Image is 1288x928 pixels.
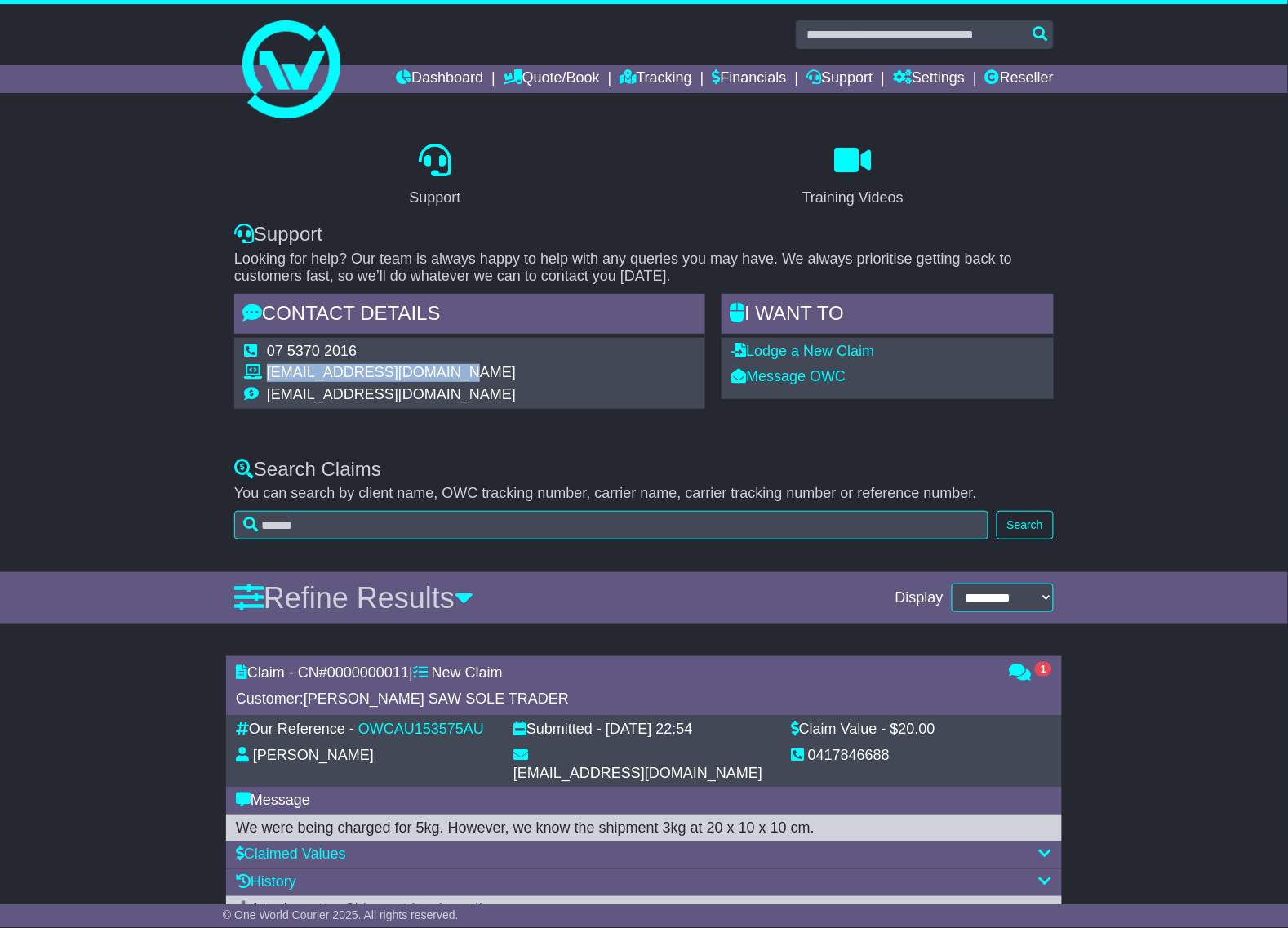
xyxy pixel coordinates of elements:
div: History [236,874,1052,892]
td: [EMAIL_ADDRESS][DOMAIN_NAME] [267,364,516,386]
div: Contact Details [234,294,705,338]
span: Attachments - [236,901,341,917]
div: Claim - CN# | [236,664,993,682]
span: © One World Courier 2025. All rights reserved. [223,909,459,922]
a: Message OWC [731,368,846,384]
div: Claimed Values [236,846,1052,864]
div: Submitted - [513,721,602,739]
div: [DATE] 22:54 [606,721,693,739]
a: Lodge a New Claim [731,343,874,359]
div: Customer: [236,690,993,708]
div: Our Reference - [236,721,354,739]
td: [EMAIL_ADDRESS][DOMAIN_NAME] [267,386,516,404]
a: Dashboard [396,65,483,93]
a: Support [806,65,873,93]
a: Financials [713,65,787,93]
div: [PERSON_NAME] [253,747,374,765]
a: OWCAU153575AU [358,721,484,737]
a: Tracking [620,65,692,93]
div: Claim Value - [791,721,886,739]
div: Support [409,187,460,209]
span: [PERSON_NAME] SAW SOLE TRADER [304,690,569,707]
p: Looking for help? Our team is always happy to help with any queries you may have. We always prior... [234,251,1054,286]
div: Training Videos [802,187,904,209]
button: Search [997,511,1054,539]
a: History [236,874,296,890]
a: Reseller [985,65,1054,93]
a: Training Videos [792,138,914,215]
a: Claimed Values [236,846,346,863]
span: 1 [1035,662,1052,677]
div: Search Claims [234,458,1054,482]
a: 1 [1009,665,1052,682]
a: Shipment Invoice.pdf [345,901,482,917]
a: Refine Results [234,581,473,615]
div: 0417846688 [808,747,890,765]
div: Message [236,792,1052,810]
span: 0000000011 [327,664,409,681]
span: Display [895,589,944,607]
a: Support [398,138,471,215]
div: We were being charged for 5kg. However, we know the shipment 3kg at 20 x 10 x 10 cm. [236,819,1052,837]
p: You can search by client name, OWC tracking number, carrier name, carrier tracking number or refe... [234,485,1054,503]
div: I WANT to [722,294,1054,338]
span: New Claim [432,664,503,681]
div: [EMAIL_ADDRESS][DOMAIN_NAME] [513,765,762,783]
a: Settings [893,65,965,93]
div: $20.00 [890,721,935,739]
a: Quote/Book [504,65,600,93]
div: Support [234,223,1054,246]
td: 07 5370 2016 [267,343,516,365]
